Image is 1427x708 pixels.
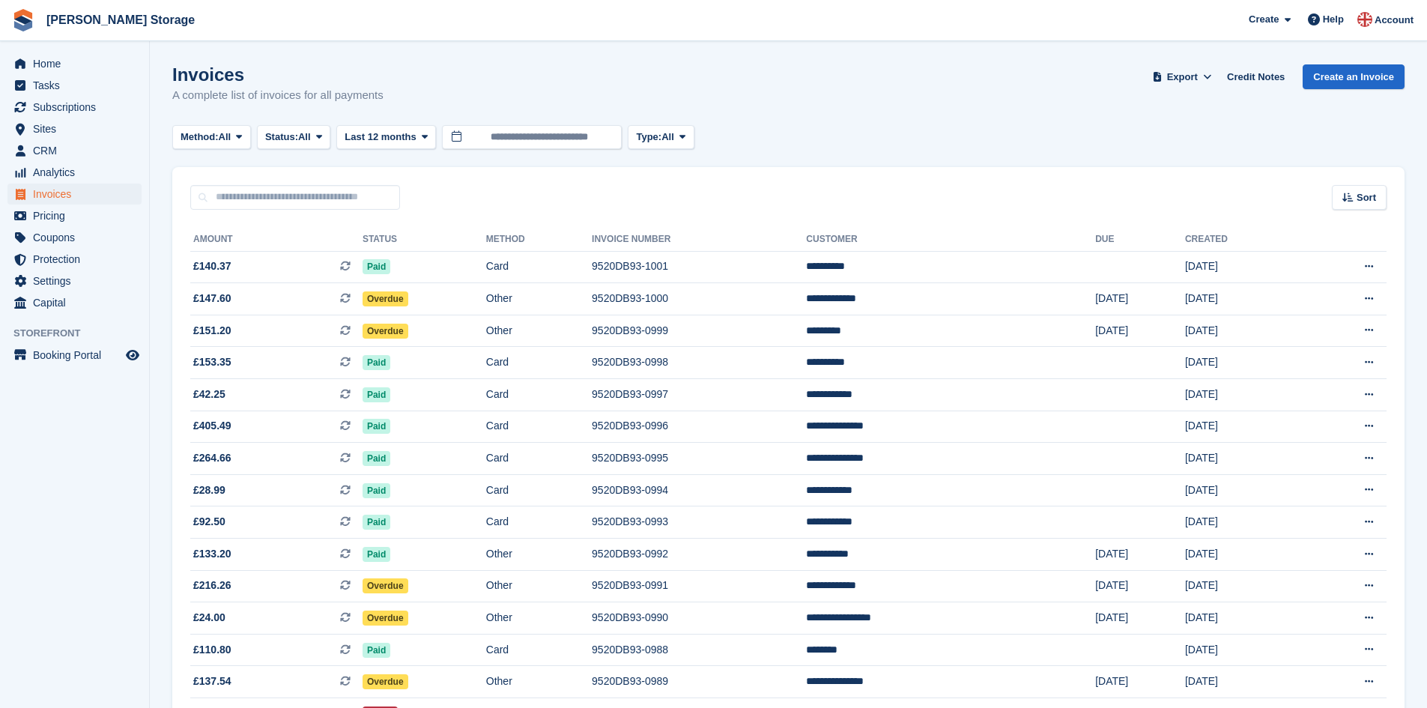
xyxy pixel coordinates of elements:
[1095,666,1185,698] td: [DATE]
[592,251,806,283] td: 9520DB93-1001
[486,474,592,506] td: Card
[486,411,592,443] td: Card
[363,419,390,434] span: Paid
[363,483,390,498] span: Paid
[345,130,416,145] span: Last 12 months
[363,547,390,562] span: Paid
[363,611,408,626] span: Overdue
[193,258,231,274] span: £140.37
[486,379,592,411] td: Card
[1185,539,1301,571] td: [DATE]
[592,539,806,571] td: 9520DB93-0992
[40,7,201,32] a: [PERSON_NAME] Storage
[363,387,390,402] span: Paid
[7,75,142,96] a: menu
[7,292,142,313] a: menu
[7,118,142,139] a: menu
[7,97,142,118] a: menu
[1185,474,1301,506] td: [DATE]
[193,354,231,370] span: £153.35
[181,130,219,145] span: Method:
[7,345,142,366] a: menu
[1185,379,1301,411] td: [DATE]
[1185,634,1301,666] td: [DATE]
[1185,570,1301,602] td: [DATE]
[172,64,384,85] h1: Invoices
[1149,64,1215,89] button: Export
[628,125,694,150] button: Type: All
[7,227,142,248] a: menu
[33,292,123,313] span: Capital
[1357,190,1376,205] span: Sort
[363,451,390,466] span: Paid
[1185,443,1301,475] td: [DATE]
[592,506,806,539] td: 9520DB93-0993
[193,418,231,434] span: £405.49
[1185,602,1301,635] td: [DATE]
[486,251,592,283] td: Card
[486,283,592,315] td: Other
[363,674,408,689] span: Overdue
[33,97,123,118] span: Subscriptions
[1095,539,1185,571] td: [DATE]
[33,140,123,161] span: CRM
[193,514,225,530] span: £92.50
[363,515,390,530] span: Paid
[486,506,592,539] td: Card
[1095,602,1185,635] td: [DATE]
[363,355,390,370] span: Paid
[1185,666,1301,698] td: [DATE]
[363,578,408,593] span: Overdue
[592,443,806,475] td: 9520DB93-0995
[1375,13,1414,28] span: Account
[219,130,231,145] span: All
[33,75,123,96] span: Tasks
[363,643,390,658] span: Paid
[298,130,311,145] span: All
[193,674,231,689] span: £137.54
[592,379,806,411] td: 9520DB93-0997
[7,53,142,74] a: menu
[486,315,592,347] td: Other
[636,130,661,145] span: Type:
[193,546,231,562] span: £133.20
[193,482,225,498] span: £28.99
[1185,315,1301,347] td: [DATE]
[592,315,806,347] td: 9520DB93-0999
[33,345,123,366] span: Booking Portal
[33,249,123,270] span: Protection
[486,347,592,379] td: Card
[265,130,298,145] span: Status:
[1185,506,1301,539] td: [DATE]
[486,570,592,602] td: Other
[193,450,231,466] span: £264.66
[33,184,123,205] span: Invoices
[193,578,231,593] span: £216.26
[1095,283,1185,315] td: [DATE]
[486,602,592,635] td: Other
[33,270,123,291] span: Settings
[172,125,251,150] button: Method: All
[1167,70,1198,85] span: Export
[1221,64,1291,89] a: Credit Notes
[13,326,149,341] span: Storefront
[806,228,1095,252] th: Customer
[336,125,436,150] button: Last 12 months
[592,666,806,698] td: 9520DB93-0989
[33,205,123,226] span: Pricing
[124,346,142,364] a: Preview store
[1303,64,1405,89] a: Create an Invoice
[33,162,123,183] span: Analytics
[592,570,806,602] td: 9520DB93-0991
[486,539,592,571] td: Other
[363,259,390,274] span: Paid
[193,291,231,306] span: £147.60
[1095,228,1185,252] th: Due
[1249,12,1279,27] span: Create
[1185,251,1301,283] td: [DATE]
[12,9,34,31] img: stora-icon-8386f47178a22dfd0bd8f6a31ec36ba5ce8667c1dd55bd0f319d3a0aa187defe.svg
[486,443,592,475] td: Card
[486,228,592,252] th: Method
[33,118,123,139] span: Sites
[1185,411,1301,443] td: [DATE]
